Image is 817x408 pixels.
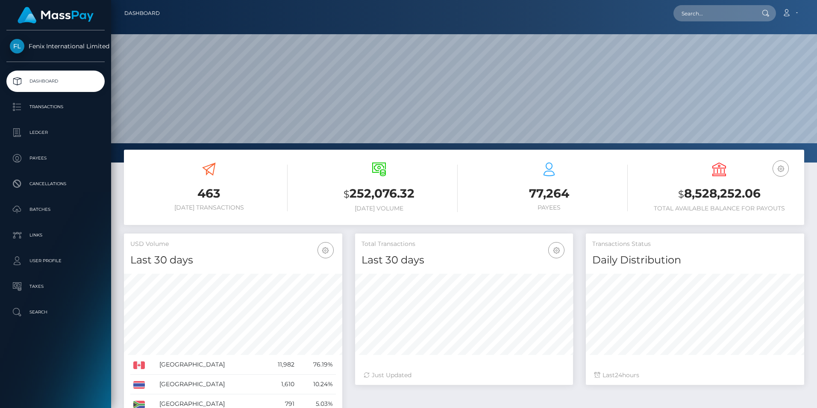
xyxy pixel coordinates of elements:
p: Cancellations [10,177,101,190]
img: CA.png [133,361,145,369]
a: Cancellations [6,173,105,195]
small: $ [678,188,684,200]
h5: Total Transactions [361,240,567,248]
td: [GEOGRAPHIC_DATA] [156,375,263,394]
h4: Last 30 days [361,253,567,268]
h5: Transactions Status [592,240,798,248]
p: Search [10,306,101,319]
p: Dashboard [10,75,101,88]
h3: 463 [130,185,288,202]
p: Ledger [10,126,101,139]
a: User Profile [6,250,105,272]
a: Transactions [6,96,105,118]
td: 10.24% [297,375,336,394]
a: Batches [6,199,105,220]
a: Payees [6,148,105,169]
small: $ [344,188,350,200]
img: Fenix International Limited [10,39,24,53]
td: 76.19% [297,355,336,375]
div: Last hours [594,371,796,380]
h3: 77,264 [470,185,628,202]
h6: [DATE] Transactions [130,204,288,211]
p: Transactions [10,101,101,113]
td: [GEOGRAPHIC_DATA] [156,355,263,375]
h3: 8,528,252.06 [641,185,798,203]
a: Ledger [6,122,105,143]
p: Batches [10,203,101,216]
h3: 252,076.32 [300,185,458,203]
td: 1,610 [263,375,297,394]
h6: Total Available Balance for Payouts [641,205,798,212]
p: Payees [10,152,101,165]
a: Taxes [6,276,105,297]
h6: Payees [470,204,628,211]
img: TH.png [133,381,145,389]
h5: USD Volume [130,240,336,248]
img: MassPay Logo [18,7,94,24]
div: Just Updated [364,371,565,380]
a: Links [6,225,105,246]
h6: [DATE] Volume [300,205,458,212]
h4: Last 30 days [130,253,336,268]
a: Dashboard [6,71,105,92]
p: Links [10,229,101,242]
p: Taxes [10,280,101,293]
input: Search... [673,5,754,21]
td: 11,982 [263,355,297,375]
h4: Daily Distribution [592,253,798,268]
span: Fenix International Limited [6,42,105,50]
p: User Profile [10,254,101,267]
a: Dashboard [124,4,160,22]
span: 24 [615,371,622,379]
a: Search [6,302,105,323]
